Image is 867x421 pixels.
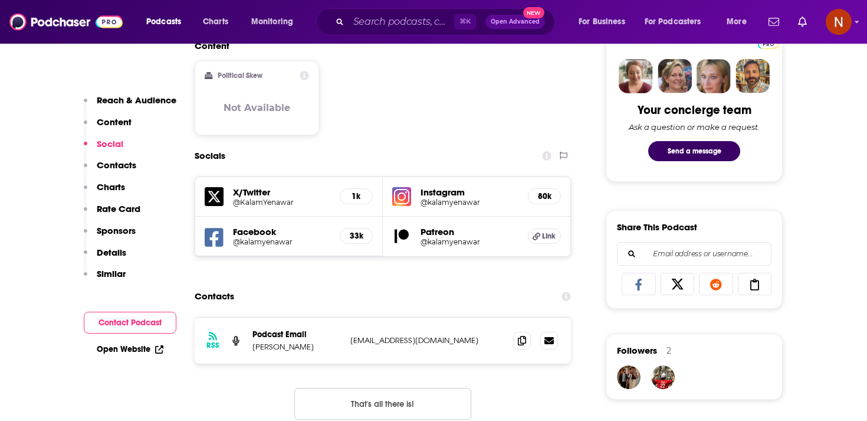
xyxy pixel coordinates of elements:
div: Your concierge team [638,103,751,118]
h5: 33k [350,231,363,241]
button: Rate Card [84,203,140,225]
h5: 1k [350,191,363,201]
span: ⌘ K [454,14,476,30]
p: Content [97,116,132,128]
a: Share on X/Twitter [661,273,695,295]
button: Sponsors [84,225,136,247]
h2: Content [195,40,561,51]
button: open menu [570,12,640,31]
p: Charts [97,181,125,192]
button: Content [84,116,132,138]
h5: 80k [538,191,551,201]
h2: Political Skew [218,71,262,80]
a: @KalamYenawar [233,198,330,207]
button: open menu [243,12,308,31]
span: For Podcasters [645,14,701,30]
input: Search podcasts, credits, & more... [349,12,454,31]
button: Social [84,138,123,160]
button: Similar [84,268,126,290]
h5: Patreon [421,226,518,237]
a: @kalamyenawar [421,237,518,246]
p: Contacts [97,159,136,171]
button: Charts [84,181,125,203]
button: open menu [637,12,718,31]
p: Podcast Email [252,329,341,340]
button: open menu [138,12,196,31]
p: Sponsors [97,225,136,236]
img: Motteleb [617,365,641,389]
span: Podcasts [146,14,181,30]
p: [EMAIL_ADDRESS][DOMAIN_NAME] [350,335,504,345]
p: Rate Card [97,203,140,214]
span: New [523,7,544,18]
span: Monitoring [251,14,293,30]
img: Podchaser Pro [758,40,779,49]
span: Logged in as AdelNBM [826,9,852,35]
button: Send a message [648,141,740,161]
span: More [727,14,747,30]
button: Open AdvancedNew [485,15,545,29]
input: Email address or username... [627,243,761,265]
div: 2 [666,345,671,356]
img: iconImage [392,187,411,206]
p: [PERSON_NAME] [252,342,341,352]
p: Social [97,138,123,149]
a: Copy Link [738,273,772,295]
button: Details [84,247,126,269]
h3: Not Available [224,102,290,113]
span: Followers [617,345,657,356]
p: Details [97,247,126,258]
img: Podchaser - Follow, Share and Rate Podcasts [9,11,123,33]
div: Ask a question or make a request. [629,122,760,132]
p: Reach & Audience [97,94,176,106]
button: Contacts [84,159,136,181]
img: Jules Profile [697,59,731,93]
button: Contact Podcast [84,312,176,334]
h5: Facebook [233,226,330,237]
h5: Instagram [421,187,518,198]
div: Search followers [617,242,771,266]
a: Open Website [97,344,163,354]
img: Jon Profile [735,59,770,93]
h5: X/Twitter [233,187,330,198]
button: Reach & Audience [84,94,176,116]
img: Barbara Profile [658,59,692,93]
a: Charts [195,12,235,31]
img: User Profile [826,9,852,35]
h3: RSS [206,341,219,350]
span: Charts [203,14,228,30]
button: Show profile menu [826,9,852,35]
span: Link [542,231,556,241]
a: Show notifications dropdown [764,12,784,32]
a: Share on Facebook [622,273,656,295]
h2: Contacts [195,285,234,308]
a: @kalamyenawar [233,237,330,246]
a: Show notifications dropdown [793,12,812,32]
img: Sydney Profile [619,59,653,93]
button: Nothing here. [294,388,471,420]
h3: Share This Podcast [617,221,697,233]
a: Link [528,229,561,244]
a: @kalamyenawar [421,198,518,207]
span: Open Advanced [491,19,540,25]
h2: Socials [195,145,225,167]
img: islamibrahim379 [651,365,675,389]
p: Similar [97,268,126,279]
a: Share on Reddit [699,273,733,295]
button: open menu [718,12,761,31]
div: Search podcasts, credits, & more... [327,8,566,35]
span: For Business [579,14,625,30]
